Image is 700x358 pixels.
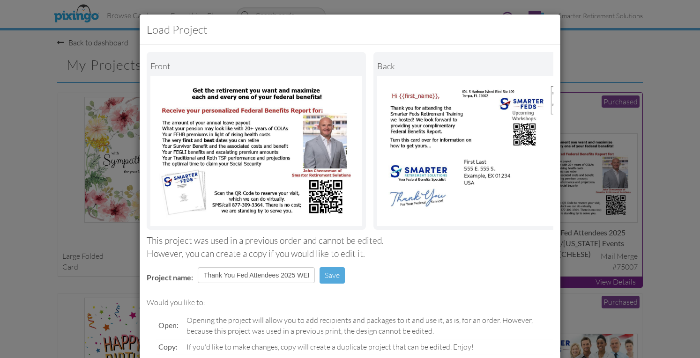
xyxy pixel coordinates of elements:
button: Save [320,267,345,284]
input: Enter project name [198,267,315,283]
h3: Load Project [147,22,553,37]
div: Would you like to: [147,297,553,308]
label: Project name: [147,272,193,283]
td: Opening the project will allow you to add recipients and packages to it and use it, as is, for an... [184,313,553,339]
div: This project was used in a previous order and cannot be edited. [147,234,553,247]
div: back [377,56,589,76]
img: Landscape Image [150,76,362,226]
span: Copy: [158,342,178,351]
div: However, you can create a copy if you would like to edit it. [147,248,553,260]
img: Portrait Image [377,76,589,226]
div: Front [150,56,362,76]
td: If you'd like to make changes, copy will create a duplicate project that can be edited. Enjoy! [184,339,553,355]
span: Open: [158,321,179,329]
